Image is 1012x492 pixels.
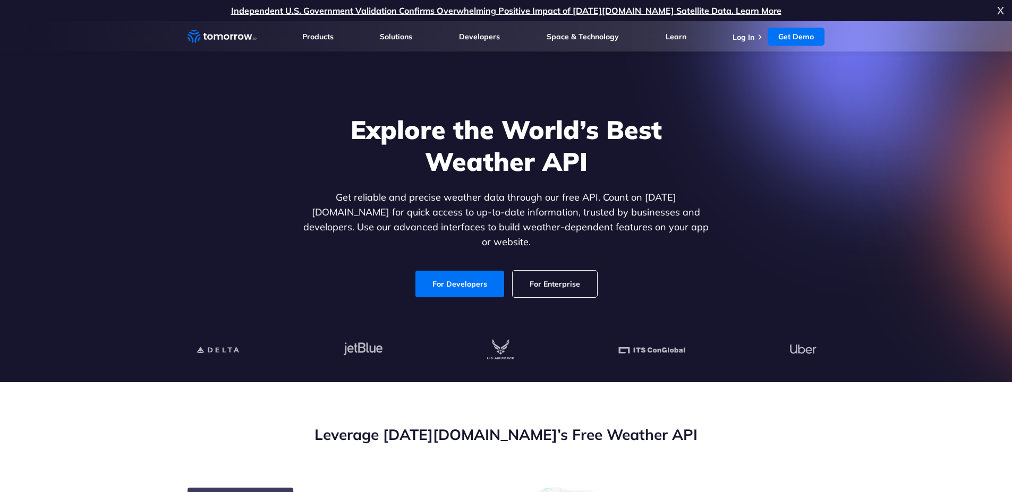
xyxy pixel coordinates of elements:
h1: Explore the World’s Best Weather API [301,114,711,177]
a: Products [302,32,334,41]
a: Get Demo [768,28,824,46]
a: Space & Technology [547,32,619,41]
a: For Enterprise [513,271,597,297]
a: Developers [459,32,500,41]
a: For Developers [415,271,504,297]
a: Learn [666,32,686,41]
a: Independent U.S. Government Validation Confirms Overwhelming Positive Impact of [DATE][DOMAIN_NAM... [231,5,781,16]
a: Log In [733,32,754,42]
a: Home link [188,29,257,45]
a: Solutions [380,32,412,41]
h2: Leverage [DATE][DOMAIN_NAME]’s Free Weather API [188,425,825,445]
p: Get reliable and precise weather data through our free API. Count on [DATE][DOMAIN_NAME] for quic... [301,190,711,249]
